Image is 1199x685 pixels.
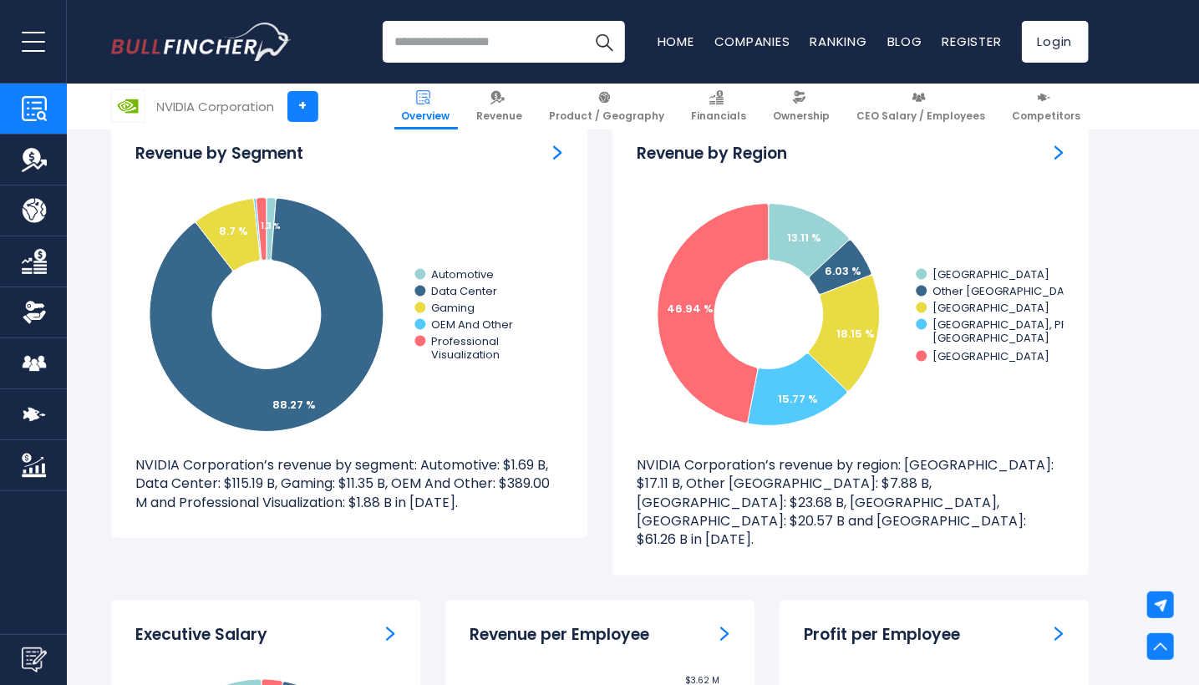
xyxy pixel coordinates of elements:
span: Revenue [477,109,523,123]
button: Search [583,21,625,63]
text: 18.15 % [836,327,875,342]
h3: Revenue by Segment [136,144,304,165]
span: CEO Salary / Employees [857,109,986,123]
text: Other [GEOGRAPHIC_DATA] [932,284,1083,300]
text: [GEOGRAPHIC_DATA] [932,301,1049,317]
img: Ownership [22,300,47,325]
a: Ownership [766,84,838,129]
h3: Revenue per Employee [470,626,650,647]
h3: Executive Salary [136,626,268,647]
a: Revenue by Region [1054,144,1064,161]
tspan: 88.27 % [272,398,316,414]
a: Register [942,33,1002,50]
text: Data Center [431,284,497,300]
span: Overview [402,109,450,123]
p: NVIDIA Corporation’s revenue by region: [GEOGRAPHIC_DATA]: $17.11 B, Other [GEOGRAPHIC_DATA]: $7.... [638,457,1064,551]
text: [GEOGRAPHIC_DATA], PROVINCE OF [GEOGRAPHIC_DATA] [932,317,1125,347]
span: Product / Geography [550,109,665,123]
span: Competitors [1013,109,1081,123]
a: Login [1022,21,1089,63]
img: Bullfincher logo [111,23,292,61]
text: 46.94 % [667,302,714,317]
a: Ranking [810,33,867,50]
text: 15.77 % [778,392,818,408]
text: Automotive [431,267,494,283]
p: NVIDIA Corporation’s revenue by segment: Automotive: $1.69 B, Data Center: $115.19 B, Gaming: $11... [136,457,562,513]
a: Companies [714,33,790,50]
span: Ownership [774,109,831,123]
a: Go to homepage [111,23,291,61]
a: CEO Salary / Employees [850,84,993,129]
text: Professional Visualization [431,334,500,363]
a: Revenue per Employee [720,626,729,643]
a: Revenue [470,84,531,129]
a: Financials [684,84,754,129]
text: [GEOGRAPHIC_DATA] [932,349,1049,365]
h3: Revenue by Region [638,144,788,165]
text: 13.11 % [787,231,821,246]
a: Home [658,33,694,50]
a: Profit per Employee [1054,626,1064,643]
tspan: 1.3 % [261,221,281,233]
a: Revenue by Segment [553,144,562,161]
div: NVIDIA Corporation [157,97,275,116]
text: 6.03 % [825,264,861,280]
text: Gaming [431,301,475,317]
text: [GEOGRAPHIC_DATA] [932,267,1049,283]
text: OEM And Other [431,317,513,333]
a: ceo-salary [386,626,395,643]
span: Financials [692,109,747,123]
img: NVDA logo [112,90,144,122]
a: Competitors [1005,84,1089,129]
a: Product / Geography [542,84,673,129]
a: + [287,91,318,122]
h3: Profit per Employee [805,626,961,647]
a: Overview [394,84,458,129]
a: Blog [887,33,922,50]
tspan: 8.7 % [219,224,248,240]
